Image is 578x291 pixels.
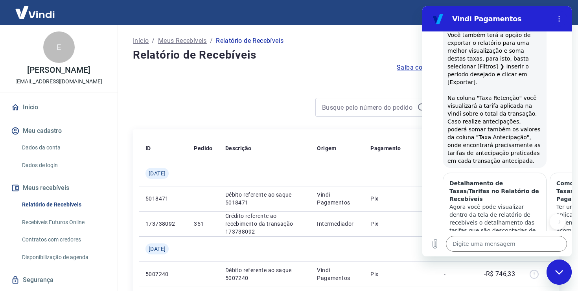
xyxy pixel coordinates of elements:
iframe: Botão para abrir a janela de mensagens, conversa em andamento [547,260,572,285]
p: 5007240 [145,270,181,278]
a: Contratos com credores [19,232,108,248]
button: Sair [540,6,569,20]
a: Segurança [9,271,108,289]
p: Vindi Pagamentos [317,191,358,206]
h4: Relatório de Recebíveis [133,47,559,63]
p: 173738092 [145,220,181,228]
p: Pix [370,270,431,278]
h3: Como visualizar as suas Taxas e Repasse na Vindi Pagamentos? [134,173,225,197]
a: Início [133,36,149,46]
p: 5018471 [145,195,181,203]
p: Pagamento [370,144,401,152]
button: Meu cadastro [9,122,108,140]
p: Pix [370,220,431,228]
p: Ter uma visão clara das tarifas aplicadas em suas vendas é essencial para a gestão e acompanhamen... [134,197,225,236]
p: Pedido [194,144,212,152]
img: Vindi [9,0,61,24]
button: Meus recebíveis [9,179,108,197]
p: Vindi Pagamentos [317,266,358,282]
a: Saiba como funciona a programação dos recebimentos [397,63,559,72]
a: Relatório de Recebíveis [19,197,108,213]
p: Crédito referente ao recebimento da transação 173738092 [225,212,305,236]
p: / [210,36,213,46]
p: ID [145,144,151,152]
a: Dados de login [19,157,108,173]
input: Busque pelo número do pedido [322,101,414,113]
p: - [444,270,467,278]
p: / [152,36,155,46]
a: Dados da conta [19,140,108,156]
button: Carregar arquivo [5,230,20,245]
div: E [43,31,75,63]
a: Disponibilização de agenda [19,249,108,265]
p: Débito referente ao saque 5007240 [225,266,305,282]
span: [DATE] [149,169,166,177]
p: 351 [194,220,212,228]
a: Recebíveis Futuros Online [19,214,108,230]
a: Início [9,99,108,116]
a: Meus Recebíveis [158,36,207,46]
p: Intermediador [317,220,358,228]
p: Débito referente ao saque 5018471 [225,191,305,206]
p: Pix [370,195,431,203]
span: [DATE] [149,245,166,253]
p: Origem [317,144,336,152]
p: Descrição [225,144,252,152]
iframe: Janela de mensagens [422,6,572,256]
p: [EMAIL_ADDRESS][DOMAIN_NAME] [15,77,102,86]
p: -R$ 746,33 [484,269,515,279]
p: [PERSON_NAME] [27,66,90,74]
p: Relatório de Recebíveis [216,36,283,46]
